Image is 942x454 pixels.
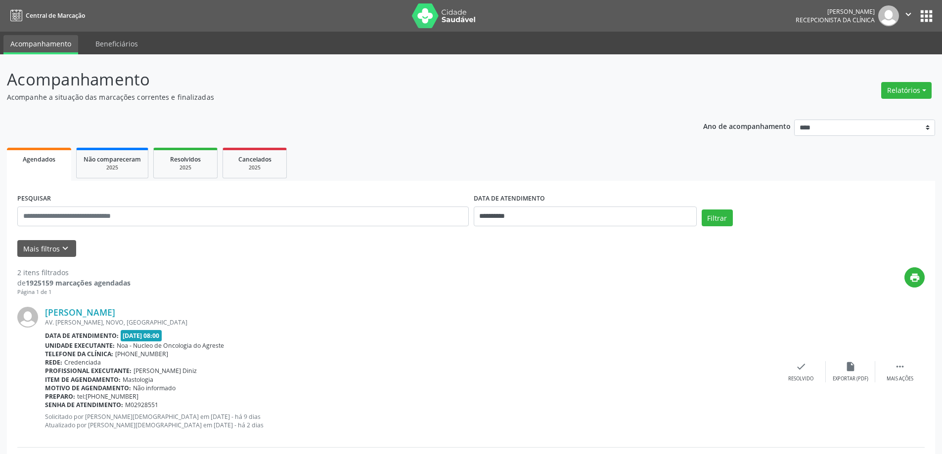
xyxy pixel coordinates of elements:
[230,164,279,171] div: 2025
[909,272,920,283] i: print
[115,350,168,358] span: [PHONE_NUMBER]
[474,191,545,206] label: DATA DE ATENDIMENTO
[125,401,158,409] span: M02928551
[833,375,868,382] div: Exportar (PDF)
[904,267,925,288] button: print
[77,392,138,401] span: tel:[PHONE_NUMBER]
[899,5,918,26] button: 
[45,413,776,429] p: Solicitado por [PERSON_NAME][DEMOGRAPHIC_DATA] em [DATE] - há 9 dias Atualizado por [PERSON_NAME]...
[845,361,856,372] i: insert_drive_file
[796,7,875,16] div: [PERSON_NAME]
[60,243,71,254] i: keyboard_arrow_down
[170,155,201,164] span: Resolvidos
[45,401,123,409] b: Senha de atendimento:
[84,155,141,164] span: Não compareceram
[64,358,101,367] span: Credenciada
[121,330,162,341] span: [DATE] 08:00
[133,384,176,392] span: Não informado
[7,92,657,102] p: Acompanhe a situação das marcações correntes e finalizadas
[123,375,153,384] span: Mastologia
[3,35,78,54] a: Acompanhamento
[7,67,657,92] p: Acompanhamento
[17,240,76,257] button: Mais filtroskeyboard_arrow_down
[161,164,210,171] div: 2025
[45,318,776,327] div: AV. [PERSON_NAME], NOVO, [GEOGRAPHIC_DATA]
[45,367,132,375] b: Profissional executante:
[796,361,807,372] i: check
[26,278,131,288] strong: 1925159 marcações agendadas
[788,375,813,382] div: Resolvido
[117,341,224,350] span: Noa - Nucleo de Oncologia do Agreste
[45,384,131,392] b: Motivo de agendamento:
[7,7,85,24] a: Central de Marcação
[17,288,131,296] div: Página 1 de 1
[45,307,115,318] a: [PERSON_NAME]
[703,120,791,132] p: Ano de acompanhamento
[17,191,51,206] label: PESQUISAR
[881,82,932,99] button: Relatórios
[134,367,197,375] span: [PERSON_NAME] Diniz
[89,35,145,52] a: Beneficiários
[238,155,271,164] span: Cancelados
[17,307,38,328] img: img
[702,209,733,226] button: Filtrar
[45,358,62,367] b: Rede:
[45,341,115,350] b: Unidade executante:
[45,350,113,358] b: Telefone da clínica:
[26,11,85,20] span: Central de Marcação
[903,9,914,20] i: 
[878,5,899,26] img: img
[895,361,905,372] i: 
[887,375,913,382] div: Mais ações
[45,392,75,401] b: Preparo:
[23,155,55,164] span: Agendados
[45,331,119,340] b: Data de atendimento:
[17,267,131,278] div: 2 itens filtrados
[45,375,121,384] b: Item de agendamento:
[17,278,131,288] div: de
[918,7,935,25] button: apps
[84,164,141,171] div: 2025
[796,16,875,24] span: Recepcionista da clínica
